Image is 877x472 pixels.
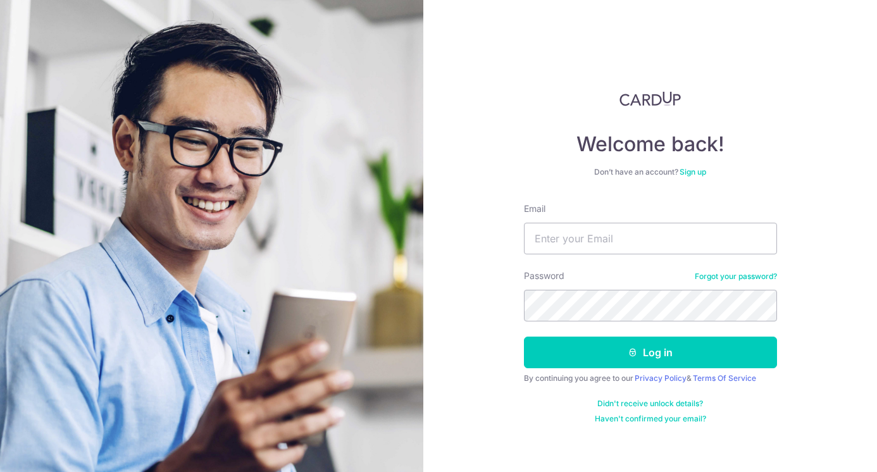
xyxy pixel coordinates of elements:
[524,132,777,157] h4: Welcome back!
[595,414,706,424] a: Haven't confirmed your email?
[524,223,777,254] input: Enter your Email
[695,271,777,282] a: Forgot your password?
[680,167,706,177] a: Sign up
[524,373,777,383] div: By continuing you agree to our &
[524,270,564,282] label: Password
[524,337,777,368] button: Log in
[524,167,777,177] div: Don’t have an account?
[693,373,756,383] a: Terms Of Service
[524,202,545,215] label: Email
[619,91,681,106] img: CardUp Logo
[635,373,687,383] a: Privacy Policy
[597,399,703,409] a: Didn't receive unlock details?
